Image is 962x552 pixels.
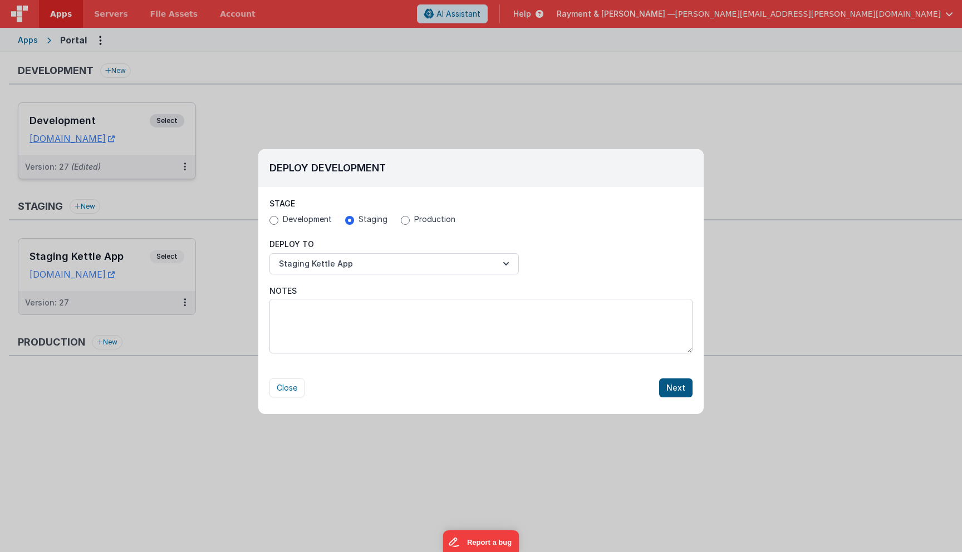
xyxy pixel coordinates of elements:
[269,378,305,397] button: Close
[269,160,693,176] h2: Deploy Development
[269,216,278,225] input: Development
[269,299,693,353] textarea: Notes
[345,216,354,225] input: Staging
[269,285,297,297] span: Notes
[659,378,693,397] button: Next
[401,216,410,225] input: Production
[359,214,387,225] span: Staging
[269,199,295,208] span: Stage
[283,214,332,225] span: Development
[269,253,519,274] button: Staging Kettle App
[414,214,455,225] span: Production
[269,239,519,250] p: Deploy To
